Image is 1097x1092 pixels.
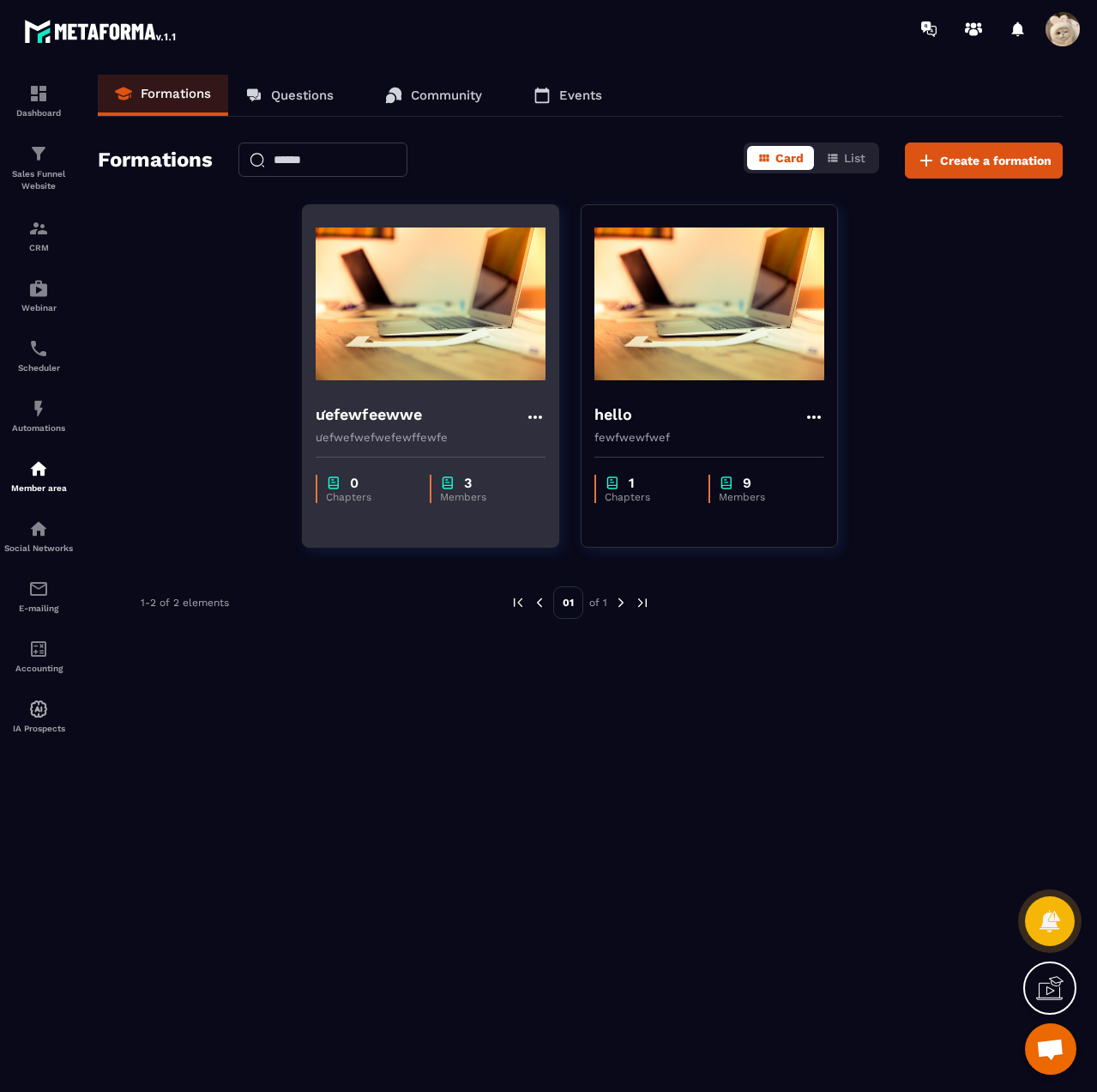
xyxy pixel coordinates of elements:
[4,724,73,733] p: IA Prospects
[28,458,49,479] img: automations
[24,15,178,46] img: logo
[581,204,859,569] a: formation-backgroundhellofewfwewfwefchapter1Chapterschapter9Members
[516,75,619,116] a: Events
[141,597,229,609] p: 1-2 of 2 elements
[28,639,49,659] img: accountant
[98,143,213,179] h2: Formations
[4,265,73,325] a: automationsautomationsWebinar
[4,604,73,613] p: E-mailing
[28,218,49,239] img: formation
[316,403,423,427] h4: ưefewfeewwe
[316,218,545,390] img: formation-background
[559,88,602,103] p: Events
[98,75,228,116] a: Formations
[905,143,1063,179] button: Create a formation
[4,363,73,373] p: Scheduler
[629,475,635,491] p: 1
[4,423,73,433] p: Automations
[719,491,807,503] p: Members
[302,204,581,569] a: formation-backgroundưefewfeewweưefwefwefwefewffewfechapter0Chapterschapter3Members
[350,475,359,491] p: 0
[28,143,49,164] img: formation
[316,431,545,444] p: ưefwefwefwefewffewfe
[28,398,49,419] img: automations
[594,403,633,427] h4: hello
[532,595,547,610] img: prev
[228,75,351,116] a: Questions
[4,626,73,686] a: accountantaccountantAccounting
[940,152,1052,169] span: Create a formation
[743,475,751,491] p: 9
[4,385,73,446] a: automationsautomationsAutomations
[141,86,211,101] p: Formations
[440,475,455,491] img: chapter
[326,475,341,491] img: chapter
[594,431,824,444] p: fewfwewfwef
[613,595,629,610] img: next
[411,88,482,103] p: Community
[594,218,824,390] img: formation-background
[28,699,49,719] img: automations
[4,483,73,493] p: Member area
[28,519,49,539] img: social-network
[635,595,650,610] img: next
[4,446,73,506] a: automationsautomationsMember area
[4,543,73,553] p: Social Networks
[775,151,804,165] span: Card
[4,205,73,265] a: formationformationCRM
[553,586,583,619] p: 01
[844,151,865,165] span: List
[605,475,620,491] img: chapter
[4,303,73,312] p: Webinar
[4,168,73,192] p: Sales Funnel Website
[368,75,499,116] a: Community
[1025,1023,1076,1075] a: Mở cuộc trò chuyện
[326,491,413,503] p: Chapters
[4,130,73,205] a: formationformationSales Funnel Website
[589,596,607,610] p: of 1
[605,491,692,503] p: Chapters
[28,338,49,359] img: scheduler
[510,595,526,610] img: prev
[271,88,334,103] p: Questions
[747,146,814,170] button: Card
[4,664,73,673] p: Accounting
[28,83,49,104] img: formation
[4,566,73,626] a: emailemailE-mailing
[816,146,876,170] button: List
[4,506,73,566] a: social-networksocial-networkSocial Networks
[28,579,49,599] img: email
[4,243,73,252] p: CRM
[464,475,472,491] p: 3
[719,475,734,491] img: chapter
[440,491,528,503] p: Members
[4,108,73,118] p: Dashboard
[4,70,73,130] a: formationformationDashboard
[4,325,73,385] a: schedulerschedulerScheduler
[28,278,49,299] img: automations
